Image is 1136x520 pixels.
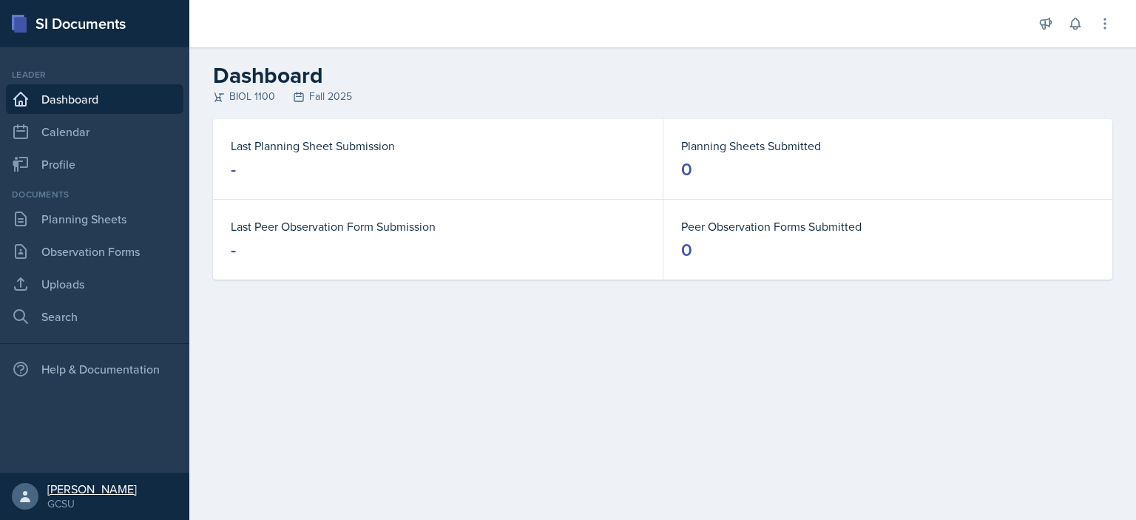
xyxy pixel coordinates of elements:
a: Observation Forms [6,237,183,266]
div: Leader [6,68,183,81]
a: Uploads [6,269,183,299]
div: Help & Documentation [6,354,183,384]
div: BIOL 1100 Fall 2025 [213,89,1112,104]
div: [PERSON_NAME] [47,482,137,496]
a: Dashboard [6,84,183,114]
a: Search [6,302,183,331]
dt: Planning Sheets Submitted [681,137,1095,155]
div: 0 [681,158,692,181]
h2: Dashboard [213,62,1112,89]
div: - [231,158,236,181]
dt: Last Peer Observation Form Submission [231,217,645,235]
a: Calendar [6,117,183,146]
a: Planning Sheets [6,204,183,234]
dt: Peer Observation Forms Submitted [681,217,1095,235]
div: 0 [681,238,692,262]
div: GCSU [47,496,137,511]
dt: Last Planning Sheet Submission [231,137,645,155]
a: Profile [6,149,183,179]
div: Documents [6,188,183,201]
div: - [231,238,236,262]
